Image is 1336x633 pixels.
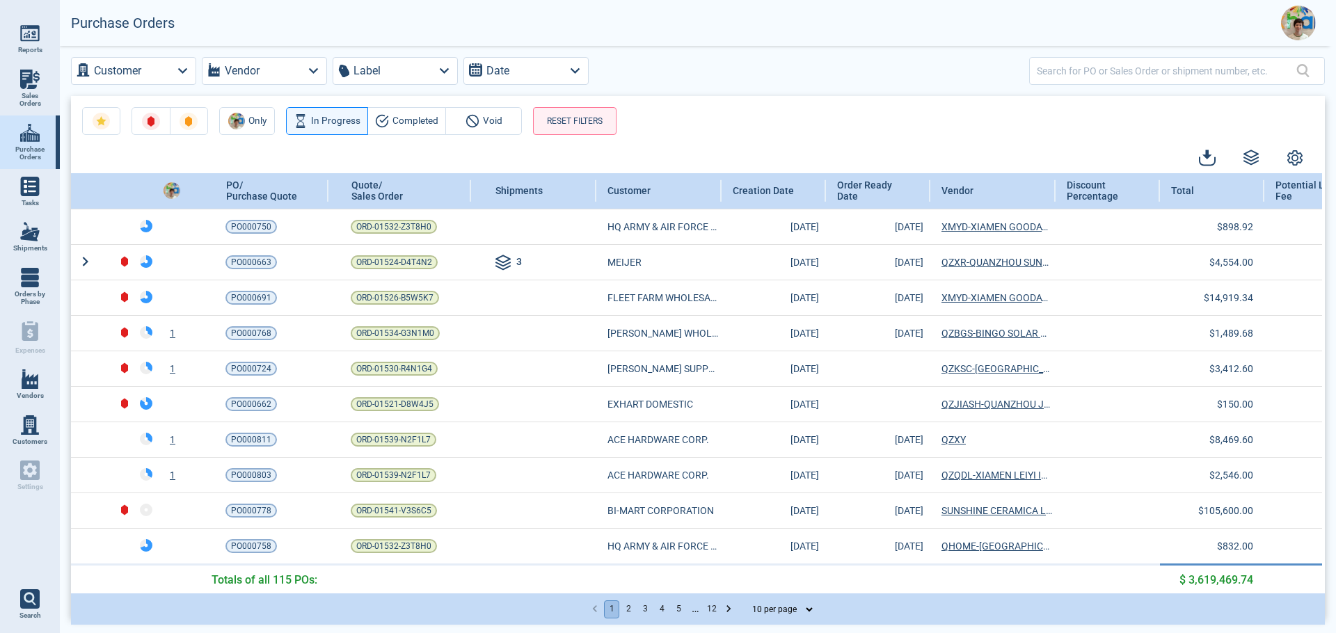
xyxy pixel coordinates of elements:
[225,255,277,269] a: PO000663
[71,57,196,85] button: Customer
[202,57,327,85] button: Vendor
[356,397,434,411] span: ORD-01521-D8W4J5
[94,61,141,81] label: Customer
[722,492,826,528] td: [DATE]
[621,600,636,618] button: Go to page 2
[225,539,277,553] a: PO000758
[20,70,40,89] img: menu_icon
[604,600,619,618] button: page 1
[941,468,1052,482] a: QZQDL-XIAMEN LEIYI IMP&EXP TRADING CO.,LTD.
[1217,399,1253,410] span: $150.00
[483,113,502,129] span: Void
[351,220,437,234] a: ORD-01532-Z3T8H0
[170,433,175,447] a: 1
[22,199,39,207] span: Tasks
[722,315,826,351] td: [DATE]
[17,392,44,400] span: Vendors
[225,468,277,482] a: PO000803
[351,179,403,202] span: Quote/ Sales Order
[1209,470,1253,481] span: $2,546.00
[356,326,434,340] span: ORD-01534-G3N1M0
[351,362,438,376] a: ORD-01530-R4N1G4
[941,291,1052,305] span: XMYD-XIAMEN GOODAY INDUSTRIAL CO., LTD
[20,369,40,389] img: menu_icon
[941,255,1052,269] a: QZXR-QUANZHOU SUNSHINE INDUSTRIAL CO., LTD.
[226,179,297,202] span: PO/ Purchase Quote
[356,291,434,305] span: ORD-01526-B5W5K7
[170,468,175,482] a: 1
[225,504,277,518] a: PO000778
[1037,61,1296,81] input: Search for PO or Sales Order or shipment number, etc.
[13,244,47,253] span: Shipments
[1067,179,1134,202] span: Discount Percentage
[1209,328,1253,339] span: $1,489.68
[607,255,718,269] a: MEIJER
[392,113,438,129] span: Completed
[225,291,277,305] a: PO000691
[286,107,368,135] button: In Progress
[607,433,718,447] a: ACE HARDWARE CORP.
[941,220,1052,234] a: XMYD-XIAMEN GOODAY INDUSTRIAL CO., LTD
[1198,505,1253,516] span: $105,600.00
[941,185,973,196] span: Vendor
[826,528,930,564] td: [DATE]
[607,291,718,305] a: FLEET FARM WHOLESALE
[20,123,40,143] img: menu_icon
[1204,292,1253,303] span: $14,919.34
[20,415,40,435] img: menu_icon
[231,326,271,340] span: PO000768
[356,468,431,482] span: ORD-01539-N2F1L7
[231,220,271,234] span: PO000750
[212,572,317,588] span: Totals of all 115 POs:
[356,504,431,518] span: ORD-01541-V3S6C5
[533,107,617,135] button: RESET FILTERS
[826,422,930,457] td: [DATE]
[225,433,277,447] a: PO000811
[20,24,40,43] img: menu_icon
[231,255,271,269] span: PO000663
[587,600,737,618] nav: pagination navigation
[941,326,1052,340] a: QZBGS-BINGO SOLAR CO., LTD
[733,185,794,196] span: Creation Date
[351,504,437,518] a: ORD-01541-V3S6C5
[941,433,1052,447] a: QZXY
[367,107,446,135] button: Completed
[225,326,277,340] a: PO000768
[351,255,438,269] a: ORD-01524-D4T4N2
[170,362,175,376] a: 1
[164,182,180,199] img: Avatar
[654,600,669,618] button: Go to page 4
[1281,6,1316,40] img: Avatar
[607,504,718,518] span: BI-MART CORPORATION
[248,113,267,129] span: Only
[941,362,1052,376] a: QZKSC-[GEOGRAPHIC_DATA] KUISHENG CRAFT
[941,539,1052,553] a: QHOME-[GEOGRAPHIC_DATA] Q-home Electronic Technology Co., Ltd.
[231,504,271,518] span: PO000778
[13,438,47,446] span: Customers
[351,397,439,411] a: ORD-01521-D8W4J5
[20,222,40,241] img: menu_icon
[1217,540,1253,552] span: $832.00
[356,220,431,234] span: ORD-01532-Z3T8H0
[228,113,245,129] img: Avatar
[1217,221,1253,232] span: $898.92
[826,209,930,244] td: [DATE]
[941,504,1052,518] a: SUNSHINE CERAMICA LLC
[353,61,381,81] label: Label
[607,326,718,340] a: [PERSON_NAME] WHOLESALE
[486,61,509,81] label: Date
[607,397,718,411] span: EXHART DOMESTIC
[1209,257,1253,268] span: $4,554.00
[356,255,432,269] span: ORD-01524-D4T4N2
[71,15,175,31] h2: Purchase Orders
[1171,185,1194,196] span: Total
[11,92,49,108] span: Sales Orders
[351,539,437,553] a: ORD-01532-Z3T8H0
[722,386,826,422] td: [DATE]
[225,220,277,234] a: PO000750
[941,397,1052,411] span: QZJIASH-QUANZHOU JIASHENG METAL & PLASTIC PRODUCTS CO. LTD.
